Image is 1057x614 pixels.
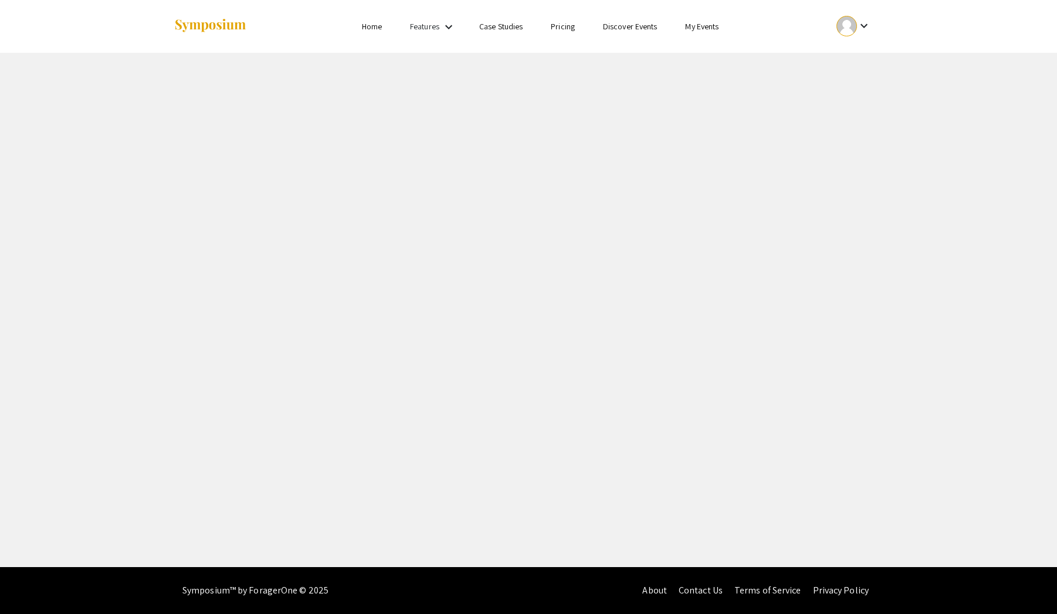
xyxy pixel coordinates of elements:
a: Contact Us [679,584,723,596]
a: Case Studies [479,21,523,32]
a: Features [410,21,439,32]
a: Discover Events [603,21,658,32]
div: Symposium™ by ForagerOne © 2025 [182,567,328,614]
button: Expand account dropdown [824,13,883,39]
mat-icon: Expand Features list [442,20,456,34]
a: Terms of Service [734,584,801,596]
img: Symposium by ForagerOne [174,18,247,34]
a: About [642,584,667,596]
a: Home [362,21,382,32]
mat-icon: Expand account dropdown [857,19,871,33]
a: Pricing [551,21,575,32]
a: My Events [685,21,719,32]
a: Privacy Policy [813,584,869,596]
